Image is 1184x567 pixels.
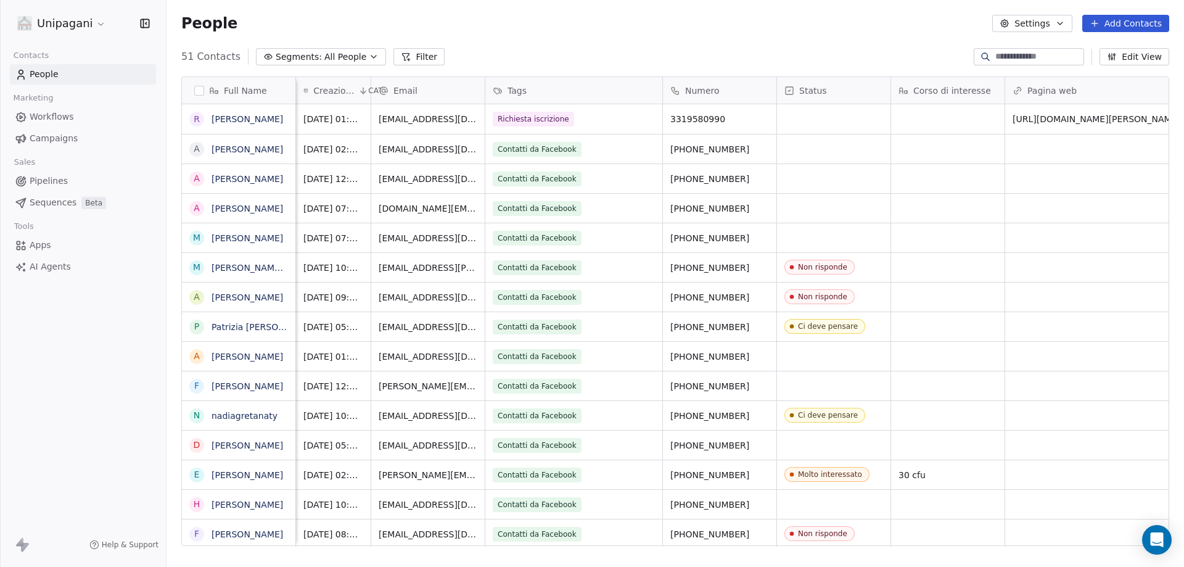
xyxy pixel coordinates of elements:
[992,15,1072,32] button: Settings
[670,321,769,333] span: [PHONE_NUMBER]
[379,439,477,452] span: [EMAIL_ADDRESS][DOMAIN_NAME]
[379,143,477,155] span: [EMAIL_ADDRESS][DOMAIN_NAME]
[493,172,582,186] span: Contatti da Facebook
[182,77,295,104] div: Full Name
[493,497,582,512] span: Contatti da Facebook
[181,49,240,64] span: 51 Contacts
[10,128,156,149] a: Campaigns
[212,233,283,243] a: [PERSON_NAME]
[102,540,158,550] span: Help & Support
[224,85,267,97] span: Full Name
[493,379,582,394] span: Contatti da Facebook
[379,262,477,274] span: [EMAIL_ADDRESS][PERSON_NAME][DOMAIN_NAME]
[8,89,59,107] span: Marketing
[193,261,200,274] div: M
[379,469,477,481] span: [PERSON_NAME][EMAIL_ADDRESS][DOMAIN_NAME]
[303,439,363,452] span: [DATE] 05:06 PM
[212,529,283,539] a: [PERSON_NAME]
[393,48,445,65] button: Filter
[303,232,363,244] span: [DATE] 07:56 AM
[670,232,769,244] span: [PHONE_NUMBER]
[493,260,582,275] span: Contatti da Facebook
[212,322,392,332] a: Patrizia [PERSON_NAME] [PERSON_NAME]
[30,132,78,145] span: Campaigns
[493,201,582,216] span: Contatti da Facebook
[212,470,283,480] a: [PERSON_NAME]
[379,291,477,304] span: [EMAIL_ADDRESS][DOMAIN_NAME]
[313,85,356,97] span: Creazione contatto
[303,202,363,215] span: [DATE] 07:56 AM
[15,13,109,34] button: Unipagani
[1013,114,1180,124] a: [URL][DOMAIN_NAME][PERSON_NAME]
[508,85,527,97] span: Tags
[303,469,363,481] span: [DATE] 02:36 PM
[670,202,769,215] span: [PHONE_NUMBER]
[393,85,417,97] span: Email
[798,263,847,271] div: Non risponde
[9,153,41,172] span: Sales
[898,469,997,481] span: 30 cfu
[493,231,582,246] span: Contatti da Facebook
[670,113,769,125] span: 3319580990
[379,410,477,422] span: [EMAIL_ADDRESS][DOMAIN_NAME]
[493,468,582,482] span: Contatti da Facebook
[303,410,363,422] span: [DATE] 10:06 PM
[30,110,74,123] span: Workflows
[182,104,296,547] div: grid
[798,529,847,538] div: Non risponde
[212,174,283,184] a: [PERSON_NAME]
[194,409,200,422] div: n
[81,197,106,209] span: Beta
[798,411,858,420] div: Ci deve pensare
[193,231,200,244] div: M
[10,171,156,191] a: Pipelines
[194,379,199,392] div: F
[1082,15,1169,32] button: Add Contacts
[194,439,200,452] div: D
[194,202,200,215] div: A
[303,173,363,185] span: [DATE] 12:26 PM
[10,192,156,213] a: SequencesBeta
[379,173,477,185] span: [EMAIL_ADDRESS][DOMAIN_NAME]
[212,411,277,421] a: nadiagretanaty
[670,469,769,481] span: [PHONE_NUMBER]
[194,320,199,333] div: P
[379,528,477,540] span: [EMAIL_ADDRESS][DOMAIN_NAME]
[10,257,156,277] a: AI Agents
[276,51,322,64] span: Segments:
[194,113,200,126] div: R
[891,77,1005,104] div: Corso di interesse
[194,172,200,185] div: A
[30,239,51,252] span: Apps
[10,64,156,85] a: People
[379,113,477,125] span: [EMAIL_ADDRESS][DOMAIN_NAME]
[493,112,574,126] span: Richiesta iscrizione
[212,500,283,510] a: [PERSON_NAME]
[493,142,582,157] span: Contatti da Facebook
[379,350,477,363] span: [EMAIL_ADDRESS][DOMAIN_NAME]
[30,260,71,273] span: AI Agents
[379,202,477,215] span: [DOMAIN_NAME][EMAIL_ADDRESS][DOMAIN_NAME]
[670,350,769,363] span: [PHONE_NUMBER]
[670,439,769,452] span: [PHONE_NUMBER]
[670,499,769,511] span: [PHONE_NUMBER]
[194,143,200,155] div: A
[777,77,890,104] div: Status
[212,352,283,362] a: [PERSON_NAME]
[493,527,582,542] span: Contatti da Facebook
[493,290,582,305] span: Contatti da Facebook
[30,68,59,81] span: People
[212,144,283,154] a: [PERSON_NAME]
[194,498,200,511] div: H
[194,528,199,540] div: F
[303,262,363,274] span: [DATE] 10:56 AM
[663,77,776,104] div: Numero
[303,291,363,304] span: [DATE] 09:56 PM
[30,175,68,188] span: Pipelines
[181,14,237,33] span: People
[212,263,358,273] a: [PERSON_NAME] [PERSON_NAME]
[1100,48,1169,65] button: Edit View
[670,143,769,155] span: [PHONE_NUMBER]
[17,16,32,31] img: logo%20unipagani.png
[1027,85,1077,97] span: Pagina web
